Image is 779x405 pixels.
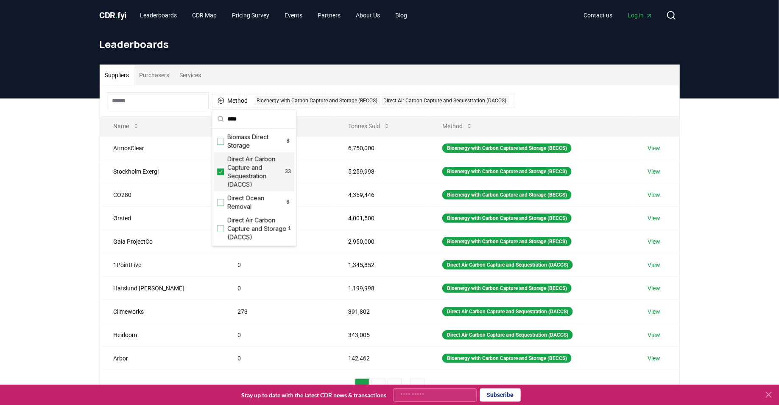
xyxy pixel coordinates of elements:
[288,225,291,232] span: 1
[349,8,387,23] a: About Us
[175,65,207,85] button: Services
[285,138,291,145] span: 8
[648,331,660,339] a: View
[335,183,429,206] td: 4,359,446
[648,284,660,292] a: View
[185,8,223,23] a: CDR Map
[227,194,285,211] span: Direct Ocean Removal
[442,260,573,270] div: Direct Air Carbon Capture and Sequestration (DACCS)
[100,65,134,85] button: Suppliers
[100,300,224,323] td: Climeworks
[442,354,572,363] div: Bioenergy with Carbon Capture and Storage (BECCS)
[388,8,414,23] a: Blog
[628,11,653,20] span: Log in
[133,8,414,23] nav: Main
[134,65,175,85] button: Purchasers
[255,96,380,105] div: Bioenergy with Carbon Capture and Storage (BECCS)
[577,8,620,23] a: Contact us
[648,237,660,246] a: View
[426,379,441,396] button: next page
[341,118,397,135] button: Tonnes Sold
[224,346,335,370] td: 0
[224,300,335,323] td: 273
[648,191,660,199] a: View
[335,206,429,230] td: 4,001,500
[648,144,660,152] a: View
[335,323,429,346] td: 343,005
[100,230,224,253] td: Gaia ProjectCo
[442,167,572,176] div: Bioenergy with Carbon Capture and Storage (BECCS)
[577,8,659,23] nav: Main
[335,160,429,183] td: 5,259,998
[335,230,429,253] td: 2,950,000
[100,206,224,230] td: Ørsted
[387,379,402,396] button: 3
[442,190,572,200] div: Bioenergy with Carbon Capture and Storage (BECCS)
[100,9,127,21] a: CDR.fyi
[100,160,224,183] td: Stockholm Exergi
[100,183,224,206] td: CO280
[133,8,184,23] a: Leaderboards
[227,216,288,242] span: Direct Air Carbon Capture and Storage (DACCS)
[115,10,118,20] span: .
[224,276,335,300] td: 0
[285,169,291,175] span: 33
[410,379,424,396] button: 5
[227,133,285,150] span: Biomass Direct Storage
[648,354,660,363] a: View
[355,379,369,396] button: 1
[335,346,429,370] td: 142,462
[442,237,572,246] div: Bioenergy with Carbon Capture and Storage (BECCS)
[100,10,127,20] span: CDR fyi
[442,214,572,223] div: Bioenergy with Carbon Capture and Storage (BECCS)
[335,300,429,323] td: 391,802
[621,8,659,23] a: Log in
[100,323,224,346] td: Heirloom
[335,253,429,276] td: 1,345,852
[107,118,146,135] button: Name
[648,307,660,316] a: View
[436,118,480,135] button: Method
[648,167,660,176] a: View
[442,284,572,293] div: Bioenergy with Carbon Capture and Storage (BECCS)
[224,253,335,276] td: 0
[212,94,514,107] button: MethodBioenergy with Carbon Capture and Storage (BECCS)Direct Air Carbon Capture and Sequestratio...
[335,136,429,160] td: 6,750,000
[648,214,660,222] a: View
[100,253,224,276] td: 1PointFive
[403,382,408,392] li: ...
[648,261,660,269] a: View
[442,330,573,340] div: Direct Air Carbon Capture and Sequestration (DACCS)
[382,96,509,105] div: Direct Air Carbon Capture and Sequestration (DACCS)
[335,276,429,300] td: 1,199,998
[224,323,335,346] td: 0
[100,37,680,51] h1: Leaderboards
[311,8,347,23] a: Partners
[442,143,572,153] div: Bioenergy with Carbon Capture and Storage (BECCS)
[227,155,285,189] span: Direct Air Carbon Capture and Sequestration (DACCS)
[278,8,309,23] a: Events
[442,307,573,316] div: Direct Air Carbon Capture and Sequestration (DACCS)
[285,199,291,206] span: 6
[100,276,224,300] td: Hafslund [PERSON_NAME]
[100,136,224,160] td: AtmosClear
[100,346,224,370] td: Arbor
[371,379,385,396] button: 2
[225,8,276,23] a: Pricing Survey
